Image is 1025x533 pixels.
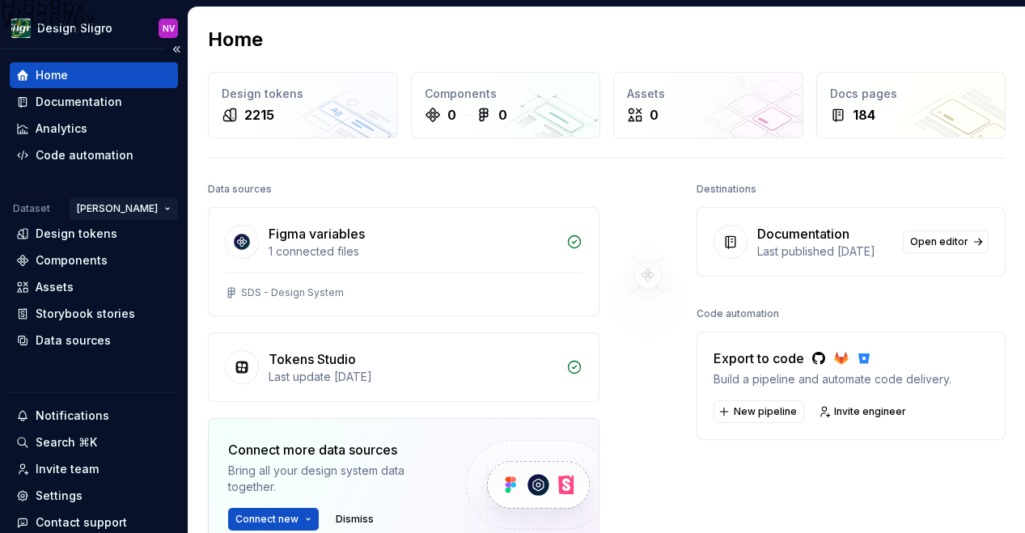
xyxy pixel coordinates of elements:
a: Invite engineer [814,400,913,423]
div: Connect more data sources [228,440,438,459]
a: Analytics [10,116,178,142]
div: Data sources [208,178,272,201]
span: Dismiss [336,513,374,526]
div: Build a pipeline and automate code delivery. [714,371,951,387]
div: SDS - Design System [241,286,344,299]
div: 1 connected files [269,243,557,260]
a: Assets [10,274,178,300]
div: Data sources [36,332,111,349]
a: Data sources [10,328,178,353]
a: Components [10,247,178,273]
button: Connect new [228,508,319,531]
div: Settings [36,488,83,504]
a: Design tokens2215 [208,72,398,138]
div: Assets [627,86,790,102]
button: Notifications [10,403,178,429]
div: 2215 [244,105,274,125]
a: Storybook stories [10,301,178,327]
div: Components [425,86,587,102]
span: New pipeline [734,405,797,418]
div: Code automation [36,147,133,163]
div: Search ⌘K [36,434,97,451]
button: [PERSON_NAME] [70,197,178,220]
a: Home [10,62,178,88]
div: Design tokens [222,86,384,102]
a: Assets0 [613,72,803,138]
div: NV [163,22,175,35]
div: Invite team [36,461,99,477]
div: Documentation [757,224,849,243]
h2: Home [208,27,263,53]
a: Design tokens [10,221,178,247]
a: Documentation [10,89,178,115]
span: Open editor [910,235,968,248]
div: 184 [853,105,875,125]
div: Figma variables [269,224,365,243]
a: Invite team [10,456,178,482]
a: Settings [10,483,178,509]
div: 0 [498,105,507,125]
div: Notifications [36,408,109,424]
div: Bring all your design system data together. [228,463,438,495]
a: Figma variables1 connected filesSDS - Design System [208,207,599,316]
div: 0 [447,105,456,125]
button: New pipeline [714,400,804,423]
button: Search ⌘K [10,429,178,455]
button: Collapse sidebar [165,38,188,61]
div: Dataset [13,202,50,215]
div: Code automation [697,302,779,325]
div: 0 [650,105,659,125]
div: Docs pages [830,86,993,102]
a: Components00 [411,72,601,138]
div: Assets [36,279,74,295]
div: Components [36,252,108,269]
div: Last update [DATE] [269,369,557,385]
span: Invite engineer [834,405,906,418]
div: Destinations [697,178,756,201]
div: Documentation [36,94,122,110]
div: Export to code [714,349,951,368]
div: Design tokens [36,226,117,242]
div: Contact support [36,514,127,531]
a: Code automation [10,142,178,168]
div: H:659px W:1267px [1,1,96,27]
span: [PERSON_NAME] [77,202,158,215]
div: Storybook stories [36,306,135,322]
div: Last published [DATE] [757,243,893,260]
div: Analytics [36,121,87,137]
a: Open editor [903,231,989,253]
div: Tokens Studio [269,349,356,369]
span: Connect new [235,513,299,526]
div: Home [36,67,68,83]
a: Tokens StudioLast update [DATE] [208,332,599,402]
a: Docs pages184 [816,72,1006,138]
button: Dismiss [328,508,381,531]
